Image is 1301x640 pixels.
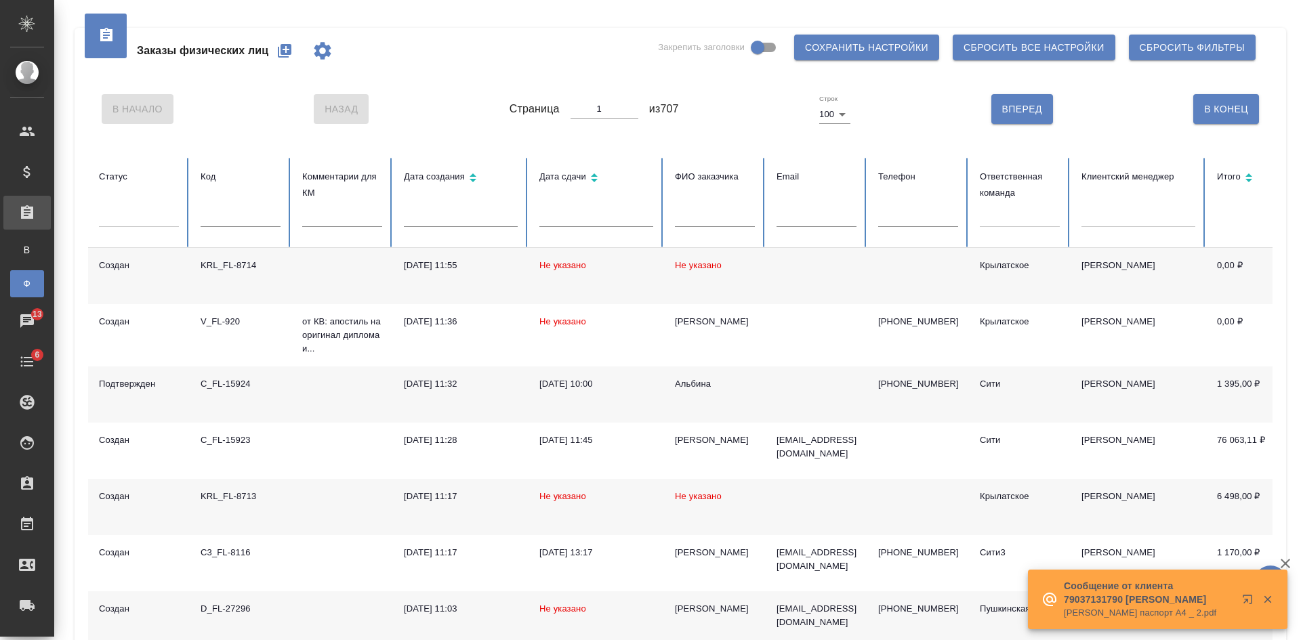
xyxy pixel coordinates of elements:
div: [DATE] 11:45 [539,433,653,447]
div: Альбина [675,377,755,391]
button: Сохранить настройки [794,35,939,60]
div: Сортировка [1217,169,1297,188]
span: Сбросить фильтры [1140,39,1245,56]
p: [EMAIL_ADDRESS][DOMAIN_NAME] [777,546,856,573]
button: Открыть в новой вкладке [1234,586,1266,618]
div: Создан [99,259,179,272]
a: 6 [3,345,51,379]
span: из 707 [649,101,679,117]
span: 13 [24,307,50,321]
div: [DATE] 11:32 [404,377,518,391]
div: Крылатское [980,259,1060,272]
div: [DATE] 13:17 [539,546,653,559]
div: Комментарии для КМ [302,169,382,201]
td: [PERSON_NAME] [1071,248,1206,304]
div: V_FL-920 [201,315,281,328]
span: Не указано [539,260,586,270]
div: Крылатское [980,315,1060,328]
div: [DATE] 11:28 [404,433,518,447]
div: Создан [99,602,179,616]
p: [PERSON_NAME] паспорт А4 _ 2.pdf [1064,606,1233,620]
div: [DATE] 10:00 [539,377,653,391]
button: Создать [268,35,301,67]
div: Сортировка [539,169,653,188]
div: [DATE] 11:36 [404,315,518,328]
div: Сити [980,433,1060,447]
td: [PERSON_NAME] [1071,304,1206,366]
div: Крылатское [980,490,1060,503]
div: Создан [99,433,179,447]
div: Сити [980,377,1060,391]
span: Не указано [539,491,586,501]
div: Создан [99,490,179,503]
div: Ответственная команда [980,169,1060,201]
div: Сити3 [980,546,1060,559]
td: [PERSON_NAME] [1071,366,1206,423]
button: Сбросить фильтры [1129,35,1256,60]
p: [PHONE_NUMBER] [878,546,958,559]
div: Создан [99,315,179,328]
td: [PERSON_NAME] [1071,423,1206,479]
div: KRL_FL-8714 [201,259,281,272]
div: Клиентский менеджер [1081,169,1195,185]
div: Пушкинская [980,602,1060,616]
p: [EMAIL_ADDRESS][DOMAIN_NAME] [777,433,856,461]
span: Не указано [675,491,722,501]
p: [PHONE_NUMBER] [878,377,958,391]
td: [PERSON_NAME] [1071,479,1206,535]
div: [DATE] 11:17 [404,546,518,559]
div: C_FL-15923 [201,433,281,447]
span: Сбросить все настройки [964,39,1104,56]
div: D_FL-27296 [201,602,281,616]
div: Код [201,169,281,185]
button: Закрыть [1254,593,1281,605]
div: [PERSON_NAME] [675,546,755,559]
button: В Конец [1193,94,1259,124]
div: ФИО заказчика [675,169,755,185]
label: Строк [819,95,838,102]
p: от КВ: апостиль на оригинал диплома и... [302,315,382,356]
span: Сохранить настройки [805,39,928,56]
div: [DATE] 11:55 [404,259,518,272]
span: Страница [510,101,560,117]
div: 100 [819,105,850,124]
div: KRL_FL-8713 [201,490,281,503]
a: 13 [3,304,51,338]
span: Заказы физических лиц [137,43,268,59]
p: [PHONE_NUMBER] [878,602,958,616]
span: Закрепить заголовки [658,41,745,54]
button: Вперед [991,94,1053,124]
p: [EMAIL_ADDRESS][DOMAIN_NAME] [777,602,856,629]
span: Не указано [675,260,722,270]
div: C3_FL-8116 [201,546,281,559]
div: Статус [99,169,179,185]
span: В Конец [1204,101,1248,118]
span: Ф [17,277,37,291]
span: 6 [26,348,47,362]
button: Сбросить все настройки [953,35,1115,60]
div: [DATE] 11:03 [404,602,518,616]
div: [PERSON_NAME] [675,315,755,328]
span: Не указано [539,603,586,614]
p: Сообщение от клиента 79037131790 [PERSON_NAME] [1064,579,1233,606]
div: [DATE] 11:17 [404,490,518,503]
div: [PERSON_NAME] [675,433,755,447]
div: Email [777,169,856,185]
span: Не указано [539,316,586,326]
div: Подтвержден [99,377,179,391]
p: [PHONE_NUMBER] [878,315,958,328]
a: Ф [10,270,44,297]
td: [PERSON_NAME] [1071,535,1206,591]
div: Создан [99,546,179,559]
span: Вперед [1002,101,1042,118]
a: В [10,236,44,263]
div: Телефон [878,169,958,185]
div: Сортировка [404,169,518,188]
div: [PERSON_NAME] [675,602,755,616]
div: C_FL-15924 [201,377,281,391]
button: 🙏 [1254,566,1287,599]
span: В [17,243,37,257]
